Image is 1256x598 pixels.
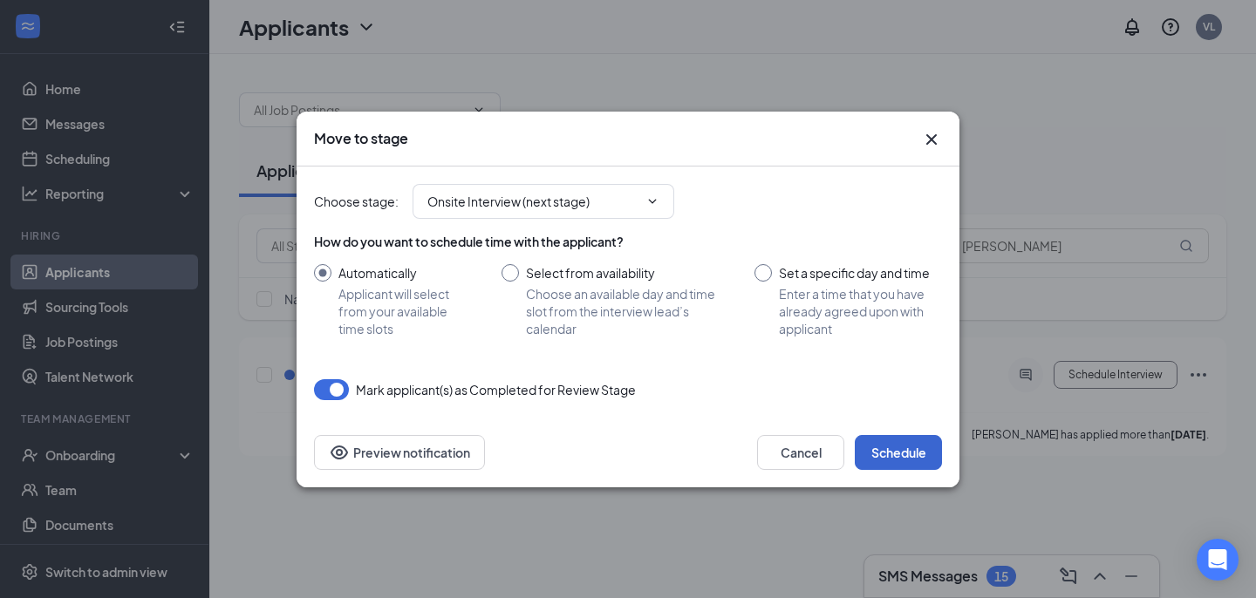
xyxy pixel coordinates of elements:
[314,192,399,211] span: Choose stage :
[356,379,636,400] span: Mark applicant(s) as Completed for Review Stage
[921,129,942,150] svg: Cross
[855,435,942,470] button: Schedule
[329,442,350,463] svg: Eye
[314,233,942,250] div: How do you want to schedule time with the applicant?
[757,435,844,470] button: Cancel
[314,129,408,148] h3: Move to stage
[645,194,659,208] svg: ChevronDown
[921,129,942,150] button: Close
[1197,539,1239,581] div: Open Intercom Messenger
[314,435,485,470] button: Preview notificationEye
